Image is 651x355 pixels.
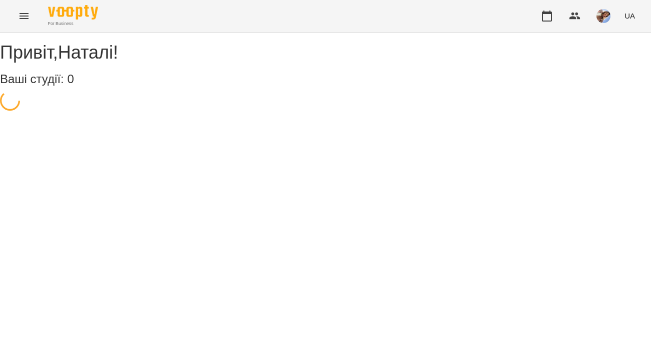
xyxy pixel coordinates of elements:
[48,21,98,27] span: For Business
[596,9,610,23] img: 394bc291dafdae5dd9d4260eeb71960b.jpeg
[620,7,639,25] button: UA
[67,72,74,86] span: 0
[12,4,36,28] button: Menu
[48,5,98,20] img: Voopty Logo
[624,11,635,21] span: UA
